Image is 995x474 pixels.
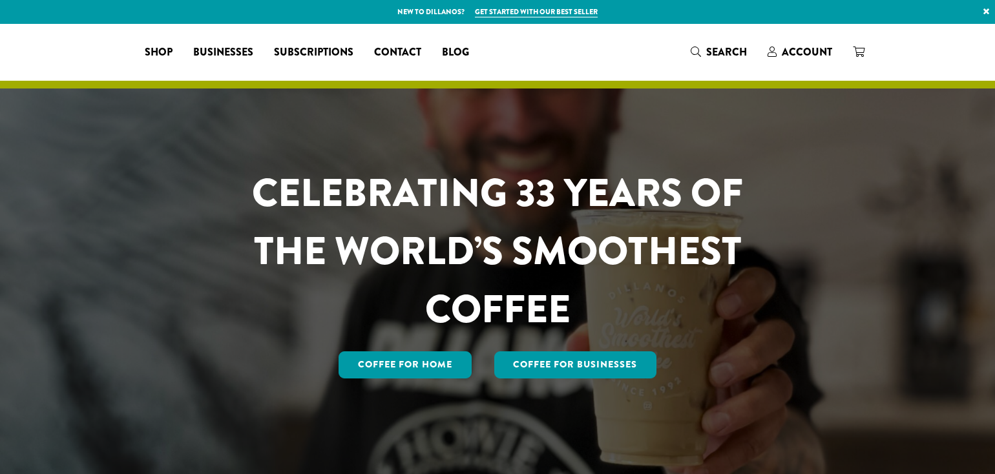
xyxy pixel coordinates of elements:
[374,45,421,61] span: Contact
[782,45,832,59] span: Account
[274,45,353,61] span: Subscriptions
[339,351,472,378] a: Coffee for Home
[494,351,657,378] a: Coffee For Businesses
[134,42,183,63] a: Shop
[145,45,173,61] span: Shop
[193,45,253,61] span: Businesses
[475,6,598,17] a: Get started with our best seller
[706,45,747,59] span: Search
[214,164,781,338] h1: CELEBRATING 33 YEARS OF THE WORLD’S SMOOTHEST COFFEE
[442,45,469,61] span: Blog
[680,41,757,63] a: Search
